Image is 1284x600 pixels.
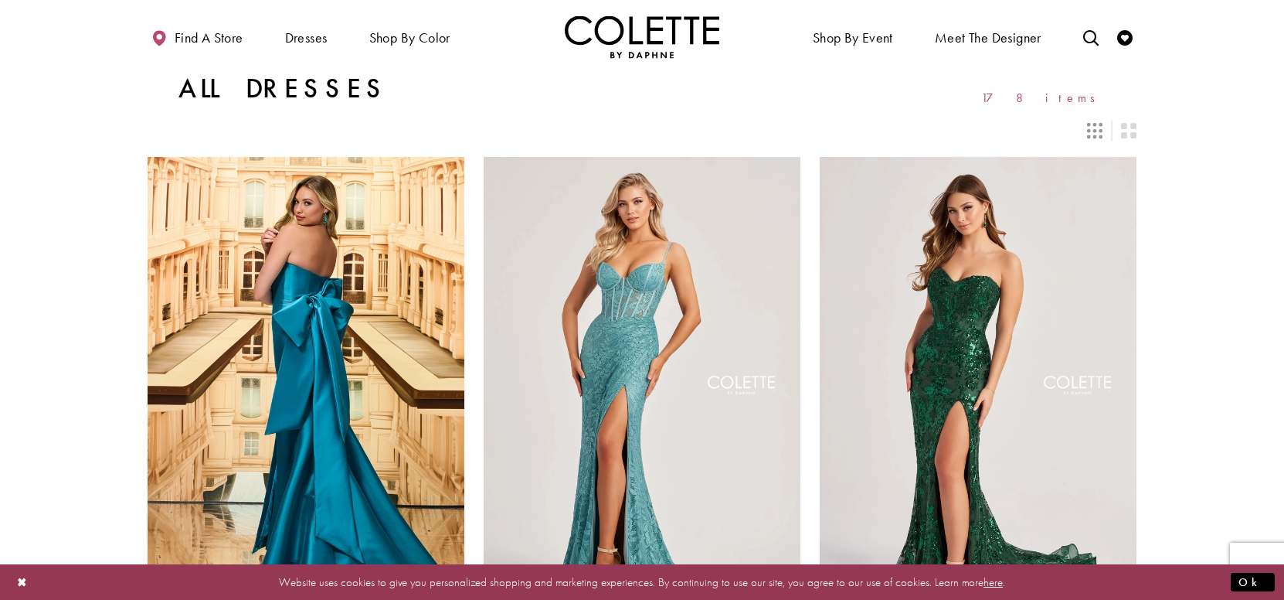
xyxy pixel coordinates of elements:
img: Colette by Daphne [565,15,719,58]
span: Dresses [281,15,331,58]
button: Close Dialog [9,568,36,595]
span: Shop by color [369,30,450,46]
span: 178 items [981,91,1106,104]
span: Find a store [175,30,243,46]
a: Visit Home Page [565,15,719,58]
a: Find a store [148,15,246,58]
a: here [983,574,1003,589]
a: Meet the designer [931,15,1045,58]
span: Shop by color [365,15,454,58]
span: Switch layout to 3 columns [1087,123,1102,138]
span: Shop By Event [809,15,897,58]
p: Website uses cookies to give you personalized shopping and marketing experiences. By continuing t... [111,571,1173,592]
button: Submit Dialog [1231,572,1275,591]
span: Meet the designer [935,30,1041,46]
h1: All Dresses [178,73,388,104]
a: Toggle search [1079,15,1102,58]
span: Shop By Event [813,30,893,46]
a: Check Wishlist [1113,15,1136,58]
span: Switch layout to 2 columns [1121,123,1136,138]
div: Layout Controls [138,114,1146,148]
span: Dresses [285,30,328,46]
